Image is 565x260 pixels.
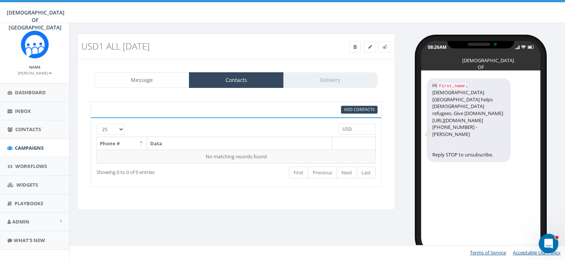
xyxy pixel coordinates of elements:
[382,44,387,50] span: Send Test Message
[15,126,41,133] span: Contacts
[18,70,52,76] small: [PERSON_NAME]
[15,89,46,96] span: Dashboard
[353,44,357,50] span: Delete Campaign
[15,108,31,114] span: Inbox
[341,106,378,114] a: Add Contacts
[338,124,376,135] input: Type to search
[97,150,376,163] td: No matching records found
[97,166,206,176] div: Showing 0 to 0 of 0 entries
[428,44,446,50] div: 08:26AM
[16,181,38,188] span: Widgets
[97,137,147,150] th: Phone #: activate to sort column descending
[368,44,372,50] span: Edit Campaign
[437,83,466,89] code: first_name
[470,249,506,256] a: Terms of Service
[289,167,308,179] a: First
[14,237,45,244] span: What's New
[147,137,332,150] th: Data
[81,41,311,51] h3: USD1 ALL [DATE]
[12,218,29,225] span: Admin
[344,107,375,112] span: Add Contacts
[539,234,559,254] iframe: Intercom live chat
[15,200,43,207] span: Playbooks
[15,163,47,169] span: Workflows
[462,57,499,61] div: [DEMOGRAPHIC_DATA] OF [GEOGRAPHIC_DATA]
[344,107,375,112] span: CSV files only
[427,78,511,162] div: Hi , [DEMOGRAPHIC_DATA] [GEOGRAPHIC_DATA] helps [DEMOGRAPHIC_DATA] refugees. Give [DOMAIN_NAME][U...
[18,69,52,76] a: [PERSON_NAME]
[357,167,376,179] a: Last
[21,31,49,58] img: Rally_Corp_Icon.png
[189,72,284,88] a: Contacts
[29,64,41,70] small: Name
[513,249,561,256] a: Acceptable Use Policy
[95,72,189,88] a: Message
[337,167,357,179] a: Next
[7,9,64,31] span: [DEMOGRAPHIC_DATA] OF [GEOGRAPHIC_DATA]
[15,145,44,151] span: Campaigns
[308,167,337,179] a: Previous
